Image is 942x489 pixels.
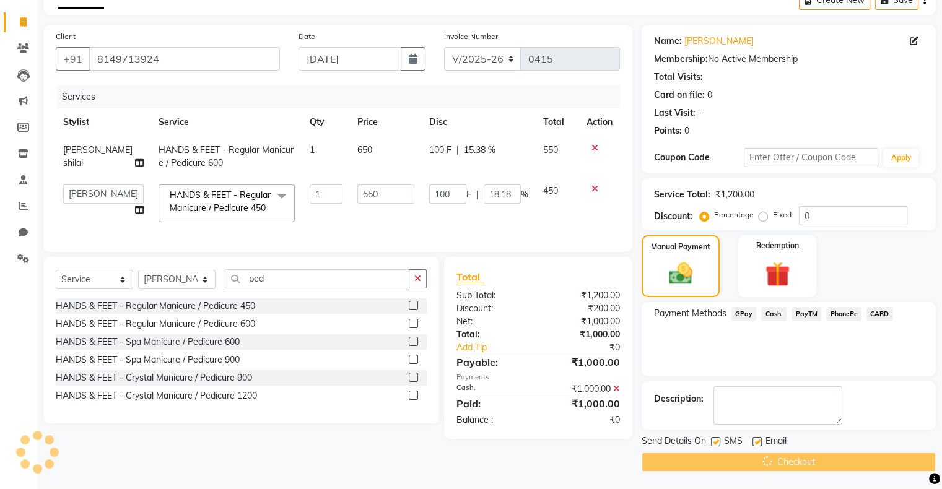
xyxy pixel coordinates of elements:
div: ₹200.00 [538,302,629,315]
span: | [476,188,479,201]
div: Payments [456,372,620,383]
div: 0 [684,124,689,137]
span: F [466,188,471,201]
div: Coupon Code [654,151,744,164]
span: Email [765,435,787,450]
span: % [521,188,528,201]
div: Membership: [654,53,708,66]
span: 450 [543,185,558,196]
div: HANDS & FEET - Spa Manicure / Pedicure 600 [56,335,240,348]
div: HANDS & FEET - Spa Manicure / Pedicure 900 [56,353,240,366]
div: Paid: [447,396,538,411]
img: _cash.svg [661,260,700,287]
span: | [456,144,459,157]
div: Balance : [447,413,538,426]
button: +91 [56,47,90,71]
div: 0 [707,89,712,102]
span: HANDS & FEET - Regular Manicure / Pedicure 600 [159,144,294,168]
div: HANDS & FEET - Crystal Manicure / Pedicure 1200 [56,389,257,402]
span: 650 [357,144,372,155]
div: HANDS & FEET - Regular Manicure / Pedicure 600 [56,318,255,331]
span: Send Details On [642,435,706,450]
th: Total [536,108,579,136]
div: Payable: [447,355,538,370]
div: ₹1,000.00 [538,315,629,328]
span: Payment Methods [654,307,726,320]
span: PayTM [792,307,821,321]
th: Price [350,108,422,136]
span: 550 [543,144,558,155]
input: Enter Offer / Coupon Code [744,148,879,167]
input: Search by Name/Mobile/Email/Code [89,47,280,71]
label: Invoice Number [444,31,498,42]
span: GPay [731,307,757,321]
div: Card on file: [654,89,705,102]
span: CARD [866,307,893,321]
span: HANDS & FEET - Regular Manicure / Pedicure 450 [170,189,271,214]
span: Total [456,270,485,283]
label: Date [299,31,315,42]
div: ₹1,200.00 [538,289,629,302]
label: Manual Payment [651,241,710,253]
label: Redemption [756,240,799,251]
div: Services [57,85,629,108]
div: Name: [654,35,682,48]
label: Client [56,31,76,42]
a: Add Tip [447,341,553,354]
div: Total Visits: [654,71,703,84]
div: - [698,106,702,119]
div: ₹0 [538,413,629,426]
th: Service [151,108,302,136]
div: ₹1,000.00 [538,355,629,370]
a: [PERSON_NAME] [684,35,754,48]
label: Percentage [714,209,754,220]
div: Points: [654,124,682,137]
th: Disc [422,108,536,136]
div: Description: [654,392,704,405]
div: ₹1,000.00 [538,396,629,411]
span: 1 [310,144,315,155]
label: Fixed [773,209,792,220]
span: Cash. [761,307,787,321]
th: Action [579,108,620,136]
button: Apply [883,149,918,167]
div: Net: [447,315,538,328]
div: ₹1,000.00 [538,383,629,396]
div: HANDS & FEET - Crystal Manicure / Pedicure 900 [56,371,252,384]
th: Qty [302,108,351,136]
div: Service Total: [654,188,710,201]
div: Cash. [447,383,538,396]
div: Total: [447,328,538,341]
div: Discount: [447,302,538,315]
th: Stylist [56,108,151,136]
div: Last Visit: [654,106,696,119]
img: _gift.svg [757,259,798,290]
span: PhonePe [826,307,861,321]
div: HANDS & FEET - Regular Manicure / Pedicure 450 [56,300,255,313]
div: No Active Membership [654,53,923,66]
div: Sub Total: [447,289,538,302]
a: x [266,202,271,214]
span: SMS [724,435,743,450]
div: ₹1,000.00 [538,328,629,341]
span: 15.38 % [464,144,495,157]
span: 100 F [429,144,451,157]
span: [PERSON_NAME] shilal [63,144,133,168]
div: ₹1,200.00 [715,188,754,201]
div: ₹0 [553,341,629,354]
input: Search or Scan [225,269,409,288]
div: Discount: [654,210,692,223]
